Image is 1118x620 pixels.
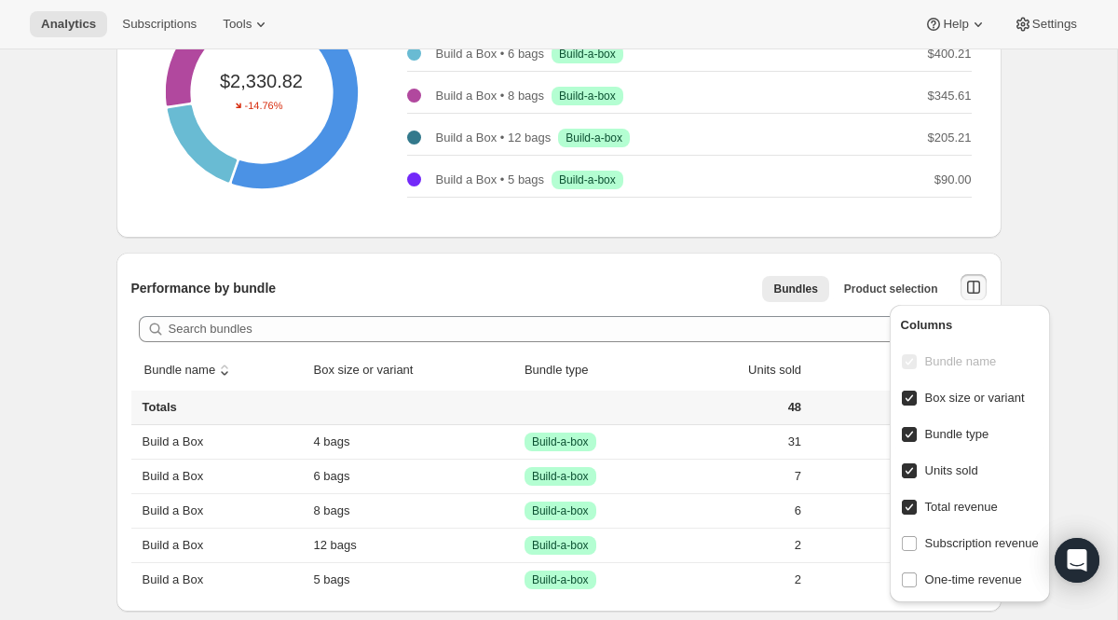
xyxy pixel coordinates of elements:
td: 6 [672,493,807,528]
td: 5 bags [308,562,519,597]
input: Search bundles [169,316,979,342]
td: $90.00 [807,562,986,597]
span: Build-a-box [532,538,589,553]
p: Build a Box • 5 bags [436,171,545,189]
td: 12 bags [308,528,519,562]
p: Columns [901,316,1039,335]
span: Settings [1032,17,1077,32]
span: Analytics [41,17,96,32]
div: Open Intercom Messenger [1055,538,1099,583]
th: Build a Box [131,459,308,493]
td: 4 bags [308,425,519,459]
span: Build-a-box [566,131,622,145]
td: 6 bags [308,459,519,493]
button: Settings [1002,11,1088,37]
span: Build-a-box [532,503,589,518]
span: Box size or variant [925,391,1025,405]
p: $345.61 [928,87,972,105]
p: Performance by bundle [131,279,277,297]
button: Analytics [30,11,107,37]
button: Box size or variant [311,352,435,388]
td: $345.61 [807,493,986,528]
button: Units sold [727,352,804,388]
td: 8 bags [308,493,519,528]
span: Help [943,17,968,32]
span: Bundle name [925,354,997,368]
p: Build a Box • 6 bags [436,45,545,63]
p: $90.00 [934,171,972,189]
th: Build a Box [131,562,308,597]
td: 48 [672,391,807,425]
th: Build a Box [131,493,308,528]
td: 7 [672,459,807,493]
th: Build a Box [131,425,308,459]
button: Tools [211,11,281,37]
span: Product selection [844,282,938,296]
span: Subscriptions [122,17,197,32]
span: Build-a-box [532,469,589,484]
span: Build-a-box [559,89,616,103]
span: Build-a-box [532,434,589,449]
td: 31 [672,425,807,459]
p: Build a Box • 12 bags [436,129,552,147]
button: Subscriptions [111,11,208,37]
button: Bundle type [522,352,610,388]
span: Units sold [925,463,978,477]
p: Build a Box • 8 bags [436,87,545,105]
span: Build-a-box [559,47,616,62]
td: $1,289.79 [807,425,986,459]
span: Total revenue [925,500,998,514]
button: Help [913,11,998,37]
span: Tools [223,17,252,32]
th: Build a Box [131,528,308,562]
span: Bundles [773,282,817,296]
td: 2 [672,562,807,597]
p: $205.21 [928,129,972,147]
td: 2 [672,528,807,562]
span: Build-a-box [559,172,616,187]
p: $400.21 [928,45,972,63]
th: Totals [131,391,308,425]
td: $400.21 [807,459,986,493]
span: Build-a-box [532,572,589,587]
span: Bundle type [925,427,989,441]
span: Subscription revenue [925,536,1039,550]
button: sort ascending byBundle name [142,352,238,388]
button: Total revenue [879,352,975,388]
span: One-time revenue [925,572,1022,586]
td: $205.21 [807,528,986,562]
td: $2,330.82 [807,391,986,425]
